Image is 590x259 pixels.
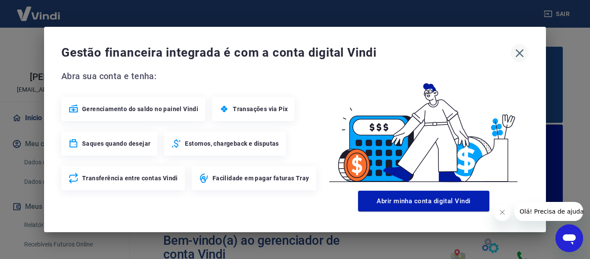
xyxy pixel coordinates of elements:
iframe: Fechar mensagem [494,204,511,221]
span: Saques quando desejar [82,139,150,148]
span: Estornos, chargeback e disputas [185,139,279,148]
button: Abrir minha conta digital Vindi [358,191,489,211]
span: Abra sua conta e tenha: [61,69,319,83]
span: Transferência entre contas Vindi [82,174,178,182]
span: Facilidade em pagar faturas Tray [213,174,309,182]
img: Good Billing [319,69,529,187]
span: Olá! Precisa de ajuda? [5,6,73,13]
span: Transações via Pix [233,105,288,113]
iframe: Mensagem da empresa [514,202,583,221]
span: Gerenciamento do saldo no painel Vindi [82,105,198,113]
iframe: Botão para abrir a janela de mensagens [555,224,583,252]
span: Gestão financeira integrada é com a conta digital Vindi [61,44,511,61]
